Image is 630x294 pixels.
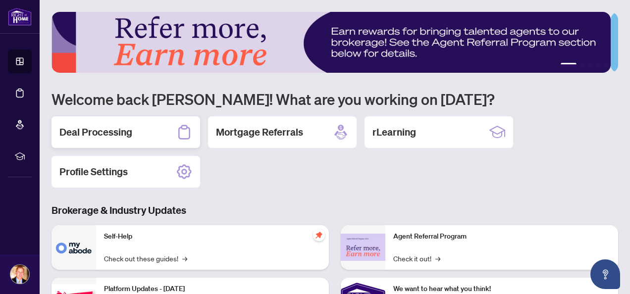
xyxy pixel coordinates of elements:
p: Self-Help [104,231,321,242]
button: 5 [604,63,608,67]
h3: Brokerage & Industry Updates [52,203,618,217]
img: logo [8,7,32,26]
h1: Welcome back [PERSON_NAME]! What are you working on [DATE]? [52,90,618,108]
span: → [435,253,440,264]
a: Check it out!→ [393,253,440,264]
button: 1 [561,63,577,67]
img: Agent Referral Program [341,234,385,261]
span: → [182,253,187,264]
h2: Deal Processing [59,125,132,139]
button: 4 [596,63,600,67]
h2: Mortgage Referrals [216,125,303,139]
button: 2 [580,63,584,67]
p: Agent Referral Program [393,231,610,242]
button: Open asap [590,259,620,289]
a: Check out these guides!→ [104,253,187,264]
button: 3 [588,63,592,67]
h2: rLearning [372,125,416,139]
img: Profile Icon [10,265,29,284]
span: pushpin [313,229,325,241]
h2: Profile Settings [59,165,128,179]
img: Slide 0 [52,12,611,73]
img: Self-Help [52,225,96,270]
